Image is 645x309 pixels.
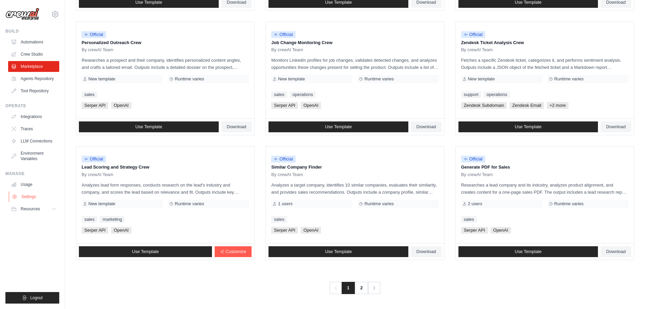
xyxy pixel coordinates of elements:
[8,204,59,214] button: Resources
[215,246,252,257] a: Customize
[461,172,493,177] span: By crewAI Team
[364,76,394,82] span: Runtime varies
[271,164,438,171] p: Similar Company Finder
[8,136,59,147] a: LLM Connections
[82,164,249,171] p: Lead Scoring and Strategy Crew
[8,123,59,134] a: Traces
[88,76,115,82] span: New template
[278,201,293,207] span: 1 users
[21,206,40,212] span: Resources
[547,102,568,109] span: +2 more
[461,156,486,162] span: Official
[601,246,631,257] a: Download
[221,121,252,132] a: Download
[5,103,59,109] div: Operate
[82,227,108,234] span: Serper API
[8,179,59,190] a: Usage
[82,216,97,223] a: sales
[510,102,544,109] span: Zendesk Email
[301,227,321,234] span: OpenAI
[8,37,59,47] a: Automations
[268,246,408,257] a: Use Template
[5,292,59,304] button: Logout
[111,227,131,234] span: OpenAI
[271,181,438,196] p: Analyzes a target company, identifies 10 similar companies, evaluates their similarity, and provi...
[461,181,628,196] p: Researches a lead company and its industry, analyzes product alignment, and creates content for a...
[461,91,481,98] a: support
[111,102,131,109] span: OpenAI
[301,102,321,109] span: OpenAI
[79,121,219,132] a: Use Template
[82,102,108,109] span: Serper API
[88,201,115,207] span: New template
[5,28,59,34] div: Build
[461,57,628,71] p: Fetches a specific Zendesk ticket, categorizes it, and performs sentiment analysis. Outputs inclu...
[458,246,598,257] a: Use Template
[30,295,43,301] span: Logout
[461,227,488,234] span: Serper API
[342,282,355,294] span: 1
[135,124,162,130] span: Use Template
[79,246,212,257] a: Use Template
[278,76,305,82] span: New template
[225,249,246,254] span: Customize
[554,201,584,207] span: Runtime varies
[271,156,296,162] span: Official
[8,111,59,122] a: Integrations
[491,227,511,234] span: OpenAI
[461,31,486,38] span: Official
[268,121,408,132] a: Use Template
[325,124,352,130] span: Use Template
[468,76,495,82] span: New template
[606,249,626,254] span: Download
[82,172,113,177] span: By crewAI Team
[175,201,204,207] span: Runtime varies
[132,249,159,254] span: Use Template
[82,57,249,71] p: Researches a prospect and their company, identifies personalized content angles, and crafts a tai...
[271,216,287,223] a: sales
[271,57,438,71] p: Monitors LinkedIn profiles for job changes, validates detected changes, and analyzes opportunitie...
[325,249,352,254] span: Use Template
[330,282,380,294] nav: Pagination
[515,124,541,130] span: Use Template
[271,102,298,109] span: Serper API
[554,76,584,82] span: Runtime varies
[82,39,249,46] p: Personalized Outreach Crew
[354,282,368,294] a: 2
[8,49,59,60] a: Crew Studio
[416,249,436,254] span: Download
[458,121,598,132] a: Use Template
[271,31,296,38] span: Official
[606,124,626,130] span: Download
[271,47,303,53] span: By crewAI Team
[461,216,477,223] a: sales
[601,121,631,132] a: Download
[8,148,59,164] a: Environment Variables
[461,164,628,171] p: Generate PDF for Sales
[82,47,113,53] span: By crewAI Team
[82,156,106,162] span: Official
[290,91,316,98] a: operations
[461,47,493,53] span: By crewAI Team
[227,124,246,130] span: Download
[271,227,298,234] span: Serper API
[271,172,303,177] span: By crewAI Team
[411,246,442,257] a: Download
[8,73,59,84] a: Agents Repository
[468,201,482,207] span: 2 users
[5,171,59,176] div: Manage
[271,91,287,98] a: sales
[461,102,507,109] span: Zendesk Subdomain
[100,216,125,223] a: marketing
[82,181,249,196] p: Analyzes lead form responses, conducts research on the lead's industry and company, and scores th...
[82,31,106,38] span: Official
[461,39,628,46] p: Zendesk Ticket Analysis Crew
[175,76,204,82] span: Runtime varies
[484,91,510,98] a: operations
[364,201,394,207] span: Runtime varies
[411,121,442,132] a: Download
[9,191,60,202] a: Settings
[8,61,59,72] a: Marketplace
[416,124,436,130] span: Download
[82,91,97,98] a: sales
